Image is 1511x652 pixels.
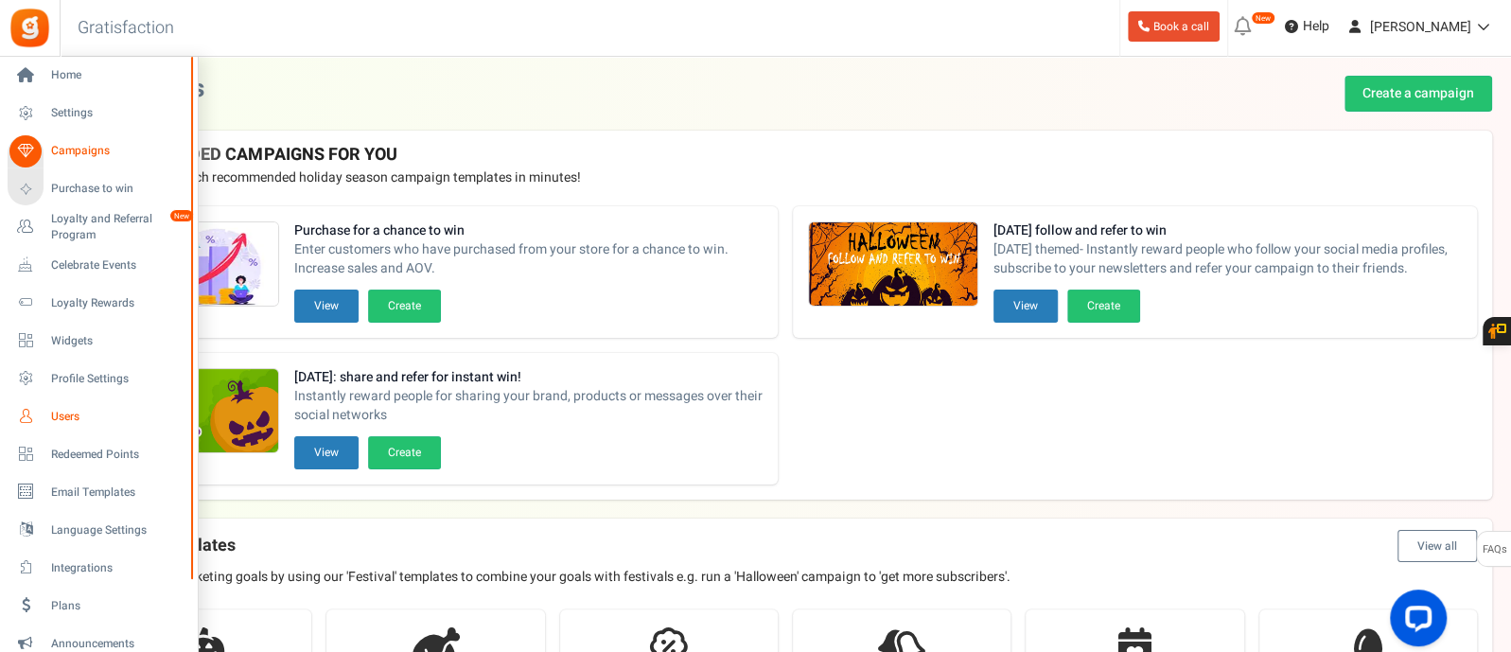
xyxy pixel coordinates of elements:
[8,249,189,281] a: Celebrate Events
[8,60,189,92] a: Home
[51,485,184,501] span: Email Templates
[294,436,359,469] button: View
[51,447,184,463] span: Redeemed Points
[51,333,184,349] span: Widgets
[51,211,189,243] span: Loyalty and Referral Program
[8,211,189,243] a: Loyalty and Referral Program New
[993,240,1462,278] span: [DATE] themed- Instantly reward people who follow your social media profiles, subscribe to your n...
[1370,17,1471,37] span: [PERSON_NAME]
[993,290,1058,323] button: View
[94,530,1477,562] h4: Festival templates
[8,287,189,319] a: Loyalty Rewards
[94,146,1477,165] h4: RECOMMENDED CAMPAIGNS FOR YOU
[94,168,1477,187] p: Preview and launch recommended holiday season campaign templates in minutes!
[94,568,1477,587] p: Achieve your marketing goals by using our 'Festival' templates to combine your goals with festiva...
[8,173,189,205] a: Purchase to win
[1277,11,1337,42] a: Help
[8,400,189,432] a: Users
[294,290,359,323] button: View
[51,257,184,273] span: Celebrate Events
[1344,76,1492,112] a: Create a campaign
[1397,530,1477,562] button: View all
[51,598,184,614] span: Plans
[368,436,441,469] button: Create
[51,143,184,159] span: Campaigns
[8,97,189,130] a: Settings
[993,221,1462,240] strong: [DATE] follow and refer to win
[8,438,189,470] a: Redeemed Points
[8,590,189,622] a: Plans
[294,368,763,387] strong: [DATE]: share and refer for instant win!
[1482,532,1507,568] span: FAQs
[8,476,189,508] a: Email Templates
[8,362,189,395] a: Profile Settings
[51,409,184,425] span: Users
[1128,11,1220,42] a: Book a call
[8,135,189,167] a: Campaigns
[51,105,184,121] span: Settings
[8,514,189,546] a: Language Settings
[51,636,184,652] span: Announcements
[809,222,977,308] img: Recommended Campaigns
[51,522,184,538] span: Language Settings
[8,325,189,357] a: Widgets
[294,240,763,278] span: Enter customers who have purchased from your store for a chance to win. Increase sales and AOV.
[169,209,194,222] em: New
[51,371,184,387] span: Profile Settings
[51,295,184,311] span: Loyalty Rewards
[51,560,184,576] span: Integrations
[51,67,184,83] span: Home
[57,9,195,47] h3: Gratisfaction
[1298,17,1329,36] span: Help
[9,7,51,49] img: Gratisfaction
[1067,290,1140,323] button: Create
[368,290,441,323] button: Create
[294,387,763,425] span: Instantly reward people for sharing your brand, products or messages over their social networks
[8,552,189,584] a: Integrations
[294,221,763,240] strong: Purchase for a chance to win
[51,181,184,197] span: Purchase to win
[1251,11,1275,25] em: New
